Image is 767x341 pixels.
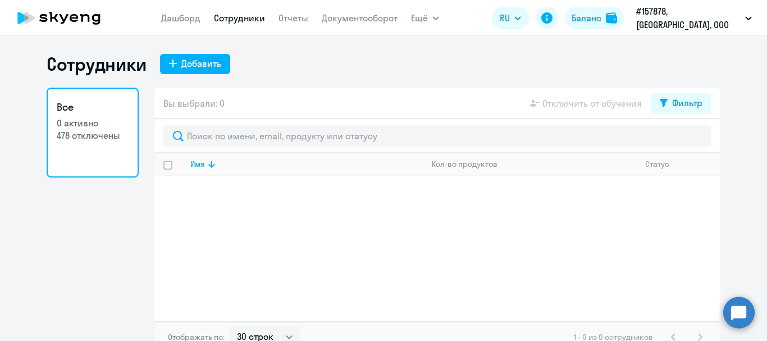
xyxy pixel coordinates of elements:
h1: Сотрудники [47,53,147,75]
input: Поиск по имени, email, продукту или статусу [163,125,711,147]
div: Кол-во продуктов [432,159,636,169]
div: Имя [190,159,422,169]
a: Отчеты [279,12,308,24]
button: Балансbalance [565,7,624,29]
span: RU [500,11,510,25]
p: #157878, [GEOGRAPHIC_DATA], ООО [636,4,741,31]
div: Баланс [572,11,601,25]
button: #157878, [GEOGRAPHIC_DATA], ООО [631,4,757,31]
button: RU [492,7,529,29]
a: Дашборд [161,12,200,24]
button: Фильтр [651,93,711,113]
div: Фильтр [672,96,702,110]
button: Ещё [411,7,439,29]
div: Кол-во продуктов [432,159,497,169]
span: Вы выбрали: 0 [163,97,225,110]
a: Сотрудники [214,12,265,24]
div: Статус [645,159,669,169]
div: Имя [190,159,205,169]
div: Добавить [181,57,221,70]
img: balance [606,12,617,24]
div: Статус [645,159,720,169]
p: 478 отключены [57,129,129,142]
a: Все0 активно478 отключены [47,88,139,178]
p: 0 активно [57,117,129,129]
span: Ещё [411,11,428,25]
h3: Все [57,100,129,115]
a: Документооборот [322,12,398,24]
button: Добавить [160,54,230,74]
